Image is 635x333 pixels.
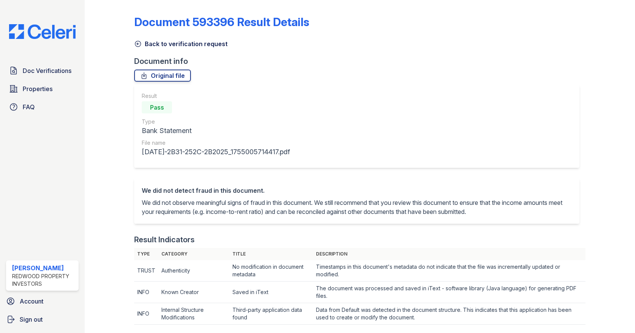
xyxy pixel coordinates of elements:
[3,294,82,309] a: Account
[229,248,313,260] th: Title
[134,248,158,260] th: Type
[3,312,82,327] a: Sign out
[313,248,585,260] th: Description
[158,248,229,260] th: Category
[142,118,290,125] div: Type
[313,282,585,303] td: The document was processed and saved in iText - software library (Java language) for generating P...
[158,282,229,303] td: Known Creator
[6,63,79,78] a: Doc Verifications
[142,139,290,147] div: File name
[134,56,585,67] div: Document info
[20,315,43,324] span: Sign out
[134,234,195,245] div: Result Indicators
[23,102,35,112] span: FAQ
[158,260,229,282] td: Authenticity
[134,282,158,303] td: INFO
[229,260,313,282] td: No modification in document metadata
[134,303,158,325] td: INFO
[142,101,172,113] div: Pass
[313,303,585,325] td: Data from Default was detected in the document structure. This indicates that this application ha...
[142,198,571,216] p: We did not observe meaningful signs of fraud in this document. We still recommend that you review...
[229,303,313,325] td: Third-party application data found
[229,282,313,303] td: Saved in iText
[158,303,229,325] td: Internal Structure Modifications
[313,260,585,282] td: Timestamps in this document's metadata do not indicate that the file was incrementally updated or...
[142,92,290,100] div: Result
[23,84,53,93] span: Properties
[6,81,79,96] a: Properties
[134,70,191,82] a: Original file
[20,297,43,306] span: Account
[23,66,71,75] span: Doc Verifications
[12,273,76,288] div: Redwood Property Investors
[12,263,76,273] div: [PERSON_NAME]
[142,147,290,157] div: [DATE]-2B31-252C-2B2025_1755005714417.pdf
[134,260,158,282] td: TRUST
[134,39,228,48] a: Back to verification request
[3,24,82,39] img: CE_Logo_Blue-a8612792a0a2168367f1c8372b55b34899dd931a85d93a1a3d3e32e68fde9ad4.png
[142,125,290,136] div: Bank Statement
[6,99,79,115] a: FAQ
[142,186,571,195] div: We did not detect fraud in this document.
[134,15,309,29] a: Document 593396 Result Details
